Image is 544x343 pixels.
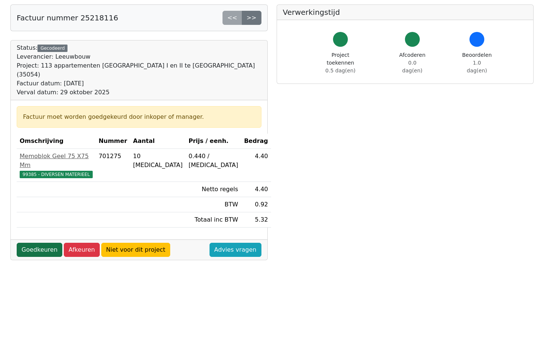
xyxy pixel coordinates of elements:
[185,212,241,228] td: Totaal inc BTW
[188,152,238,170] div: 0.440 / [MEDICAL_DATA]
[17,13,118,22] h5: Factuur nummer 25218116
[467,60,487,73] span: 1.0 dag(en)
[96,134,130,149] th: Nummer
[17,61,261,79] div: Project: 113 appartementen [GEOGRAPHIC_DATA] I en II te [GEOGRAPHIC_DATA] (35054)
[17,243,62,257] a: Goedkeuren
[23,112,255,121] div: Factuur moet worden goedgekeurd door inkoper of manager.
[462,51,492,75] div: Beoordelen
[17,52,261,61] div: Leverancier: Leeuwbouw
[210,243,261,257] a: Advies vragen
[402,60,423,73] span: 0.0 dag(en)
[283,8,528,17] h5: Verwerkingstijd
[185,182,241,197] td: Netto regels
[242,11,261,25] a: >>
[185,197,241,212] td: BTW
[17,88,261,97] div: Verval datum: 29 oktober 2025
[133,152,183,170] div: 10 [MEDICAL_DATA]
[101,243,170,257] a: Niet voor dit project
[17,79,261,88] div: Factuur datum: [DATE]
[241,134,271,149] th: Bedrag
[325,68,355,73] span: 0.5 dag(en)
[241,149,271,182] td: 4.40
[319,51,363,75] div: Project toekennen
[398,51,427,75] div: Afcoderen
[185,134,241,149] th: Prijs / eenh.
[20,171,93,178] span: 99385 - DIVERSEN MATERIEEL
[37,45,67,52] div: Gecodeerd
[17,134,96,149] th: Omschrijving
[20,152,93,170] div: Memoblok Geel 75 X75 Mm
[241,182,271,197] td: 4.40
[241,197,271,212] td: 0.92
[130,134,186,149] th: Aantal
[17,43,261,97] div: Status:
[20,152,93,179] a: Memoblok Geel 75 X75 Mm99385 - DIVERSEN MATERIEEL
[64,243,100,257] a: Afkeuren
[241,212,271,228] td: 5.32
[96,149,130,182] td: 701275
